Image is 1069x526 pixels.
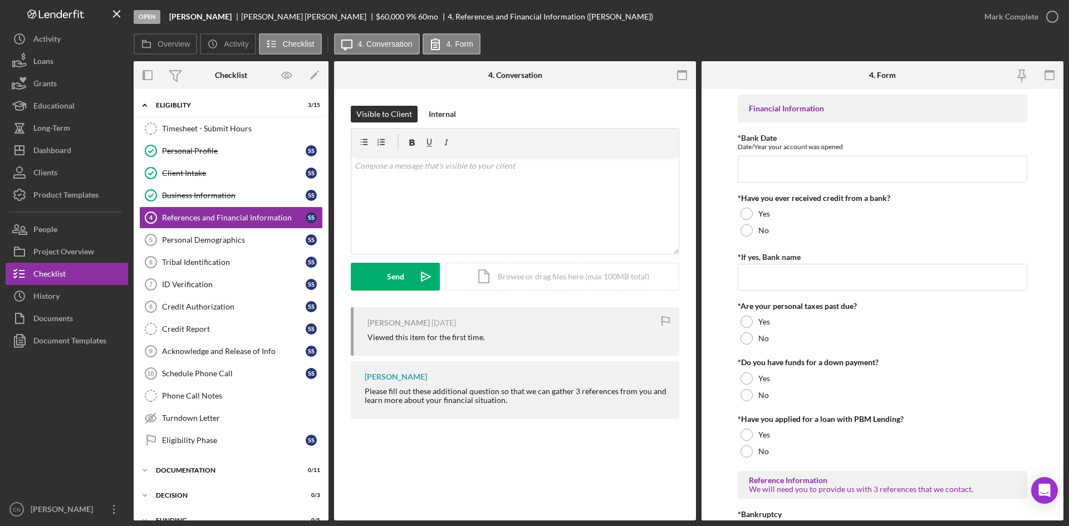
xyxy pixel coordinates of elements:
[33,240,94,266] div: Project Overview
[6,139,128,161] button: Dashboard
[33,218,57,243] div: People
[738,358,1027,367] div: *Do you have funds for a down payment?
[6,117,128,139] a: Long-Term
[162,280,306,289] div: ID Verification
[758,430,770,439] label: Yes
[306,301,317,312] div: S S
[6,28,128,50] button: Activity
[973,6,1063,28] button: Mark Complete
[139,340,323,362] a: 9Acknowledge and Release of InfoSS
[367,333,485,342] div: Viewed this item for the first time.
[351,263,440,291] button: Send
[758,334,769,343] label: No
[149,237,153,243] tspan: 5
[139,407,323,429] a: Turndown Letter
[376,12,404,21] div: $60,000
[162,436,306,445] div: Eligibility Phase
[134,10,160,24] div: Open
[149,214,153,221] tspan: 4
[738,510,1027,519] div: *Bankruptcy
[13,507,21,513] text: CN
[28,498,100,523] div: [PERSON_NAME]
[149,348,153,355] tspan: 9
[33,95,75,120] div: Educational
[984,6,1038,28] div: Mark Complete
[6,330,128,352] button: Document Templates
[6,307,128,330] button: Documents
[418,12,438,21] div: 60 mo
[33,50,53,75] div: Loans
[215,71,247,80] div: Checklist
[306,145,317,156] div: S S
[300,467,320,474] div: 0 / 11
[758,391,769,400] label: No
[6,240,128,263] button: Project Overview
[306,368,317,379] div: S S
[6,498,128,520] button: CN[PERSON_NAME]
[134,33,197,55] button: Overview
[33,117,70,142] div: Long-Term
[300,517,320,524] div: 0 / 5
[6,184,128,206] a: Product Templates
[162,191,306,200] div: Business Information
[6,263,128,285] button: Checklist
[139,318,323,340] a: Credit ReportSS
[431,318,456,327] time: 2025-08-21 17:56
[162,325,306,333] div: Credit Report
[139,385,323,407] a: Phone Call Notes
[738,252,801,262] label: *If yes, Bank name
[162,347,306,356] div: Acknowledge and Release of Info
[306,346,317,357] div: S S
[162,302,306,311] div: Credit Authorization
[33,161,57,186] div: Clients
[367,318,430,327] div: [PERSON_NAME]
[156,492,292,499] div: Decision
[147,370,154,377] tspan: 10
[306,257,317,268] div: S S
[33,28,61,53] div: Activity
[139,296,323,318] a: 8Credit AuthorizationSS
[33,307,73,332] div: Documents
[149,303,153,310] tspan: 8
[6,72,128,95] a: Grants
[162,169,306,178] div: Client Intake
[358,40,413,48] label: 4. Conversation
[6,161,128,184] button: Clients
[224,40,248,48] label: Activity
[162,391,322,400] div: Phone Call Notes
[283,40,315,48] label: Checklist
[749,104,1016,113] div: Financial Information
[306,435,317,446] div: S S
[156,467,292,474] div: Documentation
[738,415,1027,424] div: *Have you applied for a loan with PBM Lending?
[169,12,232,21] b: [PERSON_NAME]
[869,71,896,80] div: 4. Form
[162,414,322,422] div: Turndown Letter
[162,213,306,222] div: References and Financial Information
[241,12,376,21] div: [PERSON_NAME] [PERSON_NAME]
[423,106,462,122] button: Internal
[33,139,71,164] div: Dashboard
[33,184,99,209] div: Product Templates
[738,194,1027,203] div: *Have you ever received credit from a bank?
[162,146,306,155] div: Personal Profile
[6,95,128,117] button: Educational
[156,517,292,524] div: Funding
[423,33,480,55] button: 4. Form
[738,133,777,142] label: *Bank Date
[356,106,412,122] div: Visible to Client
[162,124,322,133] div: Timesheet - Submit Hours
[448,12,653,21] div: 4. References and Financial Information ([PERSON_NAME])
[139,140,323,162] a: Personal ProfileSS
[156,102,292,109] div: Eligiblity
[33,330,106,355] div: Document Templates
[334,33,420,55] button: 4. Conversation
[162,235,306,244] div: Personal Demographics
[300,102,320,109] div: 3 / 15
[149,281,153,288] tspan: 7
